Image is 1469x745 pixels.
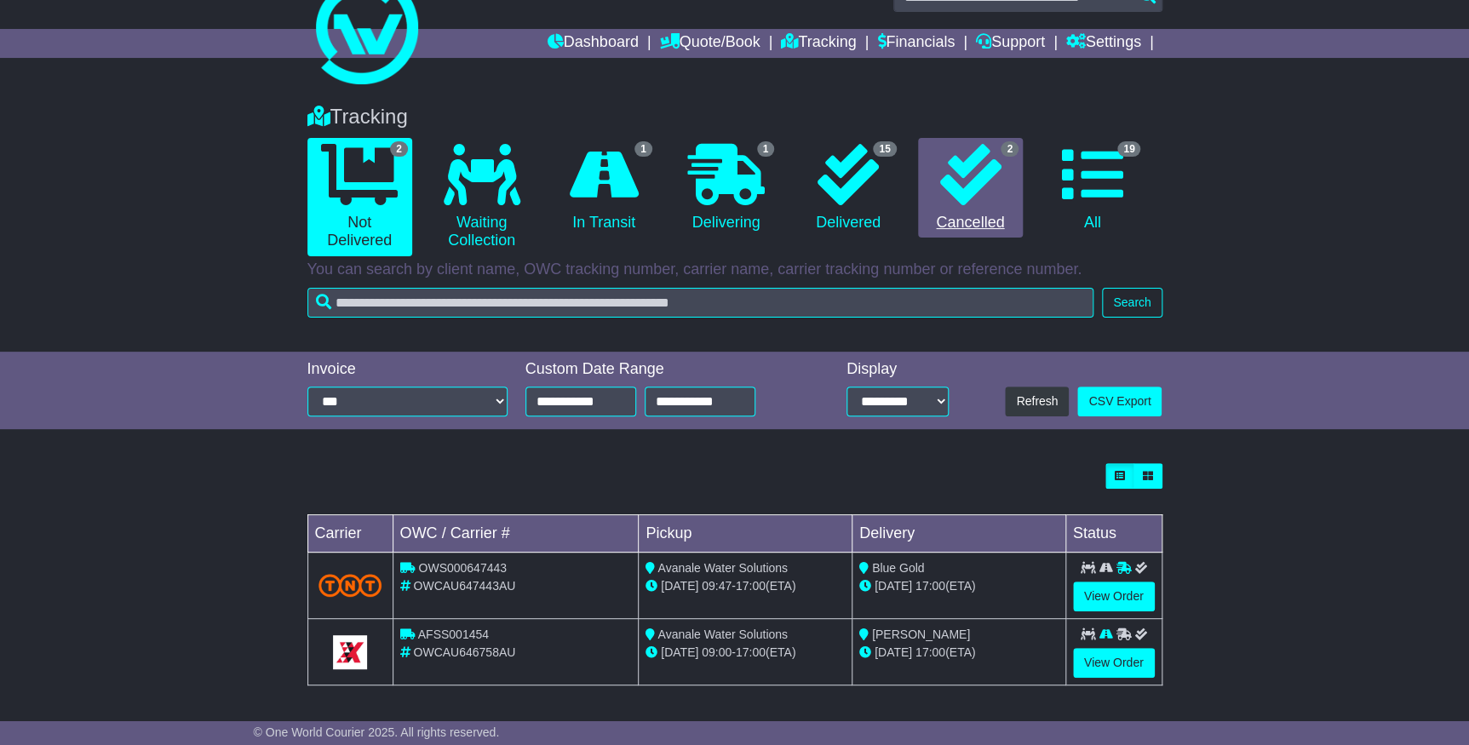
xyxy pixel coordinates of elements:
[757,141,775,157] span: 1
[872,628,970,641] span: [PERSON_NAME]
[873,141,896,157] span: 15
[418,628,489,641] span: AFSS001454
[639,515,852,553] td: Pickup
[852,515,1065,553] td: Delivery
[859,644,1059,662] div: (ETA)
[657,561,788,575] span: Avanale Water Solutions
[736,579,766,593] span: 17:00
[1077,387,1162,416] a: CSV Export
[1040,138,1145,238] a: 19 All
[307,360,508,379] div: Invoice
[736,645,766,659] span: 17:00
[915,645,945,659] span: 17:00
[307,515,393,553] td: Carrier
[525,360,799,379] div: Custom Date Range
[299,105,1171,129] div: Tracking
[307,138,412,256] a: 2 Not Delivered
[254,725,500,739] span: © One World Courier 2025. All rights reserved.
[661,645,698,659] span: [DATE]
[1065,515,1162,553] td: Status
[781,29,856,58] a: Tracking
[634,141,652,157] span: 1
[674,138,778,238] a: 1 Delivering
[393,515,639,553] td: OWC / Carrier #
[333,635,367,669] img: GetCarrierServiceLogo
[1073,582,1155,611] a: View Order
[661,579,698,593] span: [DATE]
[1073,648,1155,678] a: View Order
[877,29,955,58] a: Financials
[976,29,1045,58] a: Support
[418,561,507,575] span: OWS000647443
[1066,29,1141,58] a: Settings
[390,141,408,157] span: 2
[646,644,845,662] div: - (ETA)
[413,579,515,593] span: OWCAU647443AU
[307,261,1162,279] p: You can search by client name, OWC tracking number, carrier name, carrier tracking number or refe...
[795,138,900,238] a: 15 Delivered
[915,579,945,593] span: 17:00
[918,138,1023,238] a: 2 Cancelled
[429,138,534,256] a: Waiting Collection
[413,645,515,659] span: OWCAU646758AU
[702,645,732,659] span: 09:00
[659,29,760,58] a: Quote/Book
[318,574,382,597] img: TNT_Domestic.png
[551,138,656,238] a: 1 In Transit
[846,360,949,379] div: Display
[859,577,1059,595] div: (ETA)
[875,579,912,593] span: [DATE]
[657,628,788,641] span: Avanale Water Solutions
[548,29,639,58] a: Dashboard
[1005,387,1069,416] button: Refresh
[1117,141,1140,157] span: 19
[872,561,924,575] span: Blue Gold
[875,645,912,659] span: [DATE]
[1001,141,1019,157] span: 2
[702,579,732,593] span: 09:47
[646,577,845,595] div: - (ETA)
[1102,288,1162,318] button: Search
